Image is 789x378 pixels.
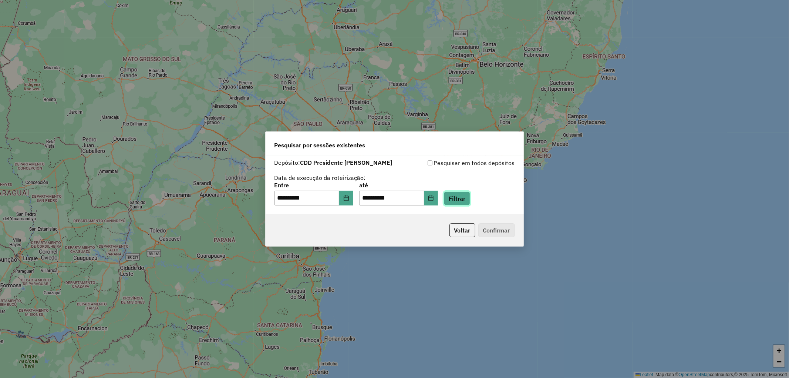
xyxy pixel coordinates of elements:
[274,141,365,150] span: Pesquisar por sessões existentes
[424,191,438,205] button: Choose Date
[339,191,353,205] button: Choose Date
[274,181,353,190] label: Entre
[300,159,392,166] strong: CDD Presidente [PERSON_NAME]
[395,158,515,167] div: Pesquisar em todos depósitos
[274,158,392,167] label: Depósito:
[449,223,475,237] button: Voltar
[444,191,470,205] button: Filtrar
[359,181,438,190] label: até
[274,173,366,182] label: Data de execução da roteirização:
